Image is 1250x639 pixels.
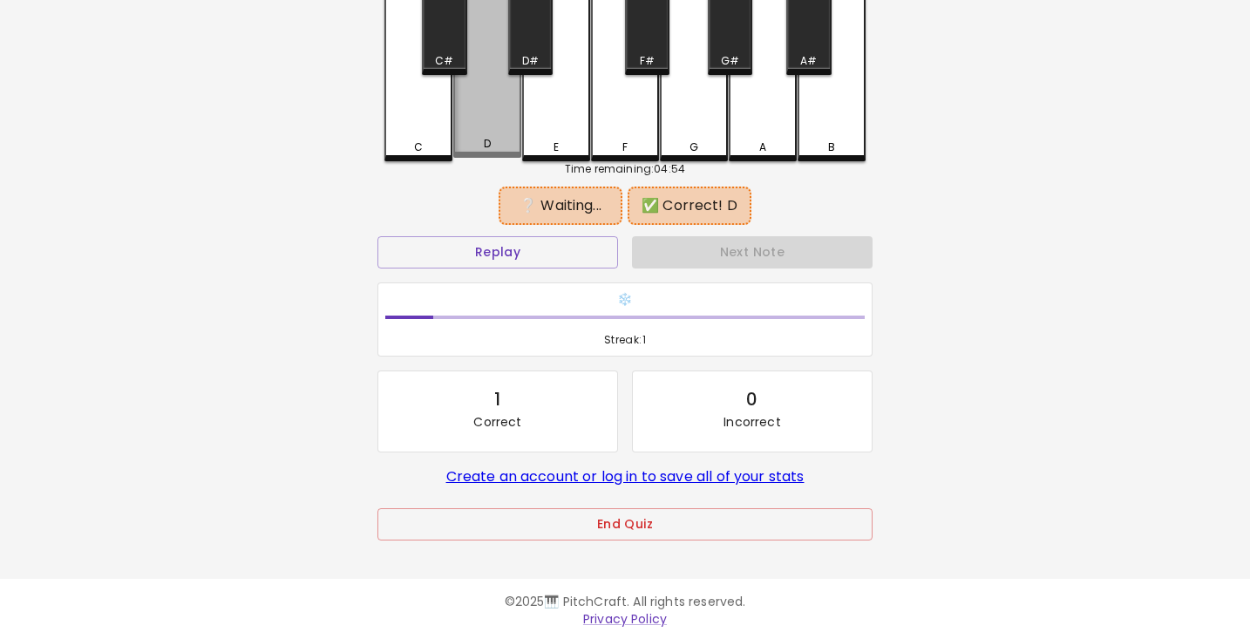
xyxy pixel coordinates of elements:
[636,195,743,216] div: ✅ Correct! D
[690,139,698,155] div: G
[414,139,423,155] div: C
[640,53,655,69] div: F#
[507,195,614,216] div: ❔ Waiting...
[828,139,835,155] div: B
[377,236,618,269] button: Replay
[721,53,739,69] div: G#
[724,413,780,431] p: Incorrect
[484,136,491,152] div: D
[554,139,559,155] div: E
[746,385,757,413] div: 0
[446,466,805,486] a: Create an account or log in to save all of your stats
[759,139,766,155] div: A
[123,593,1127,610] p: © 2025 🎹 PitchCraft. All rights reserved.
[800,53,817,69] div: A#
[583,610,667,628] a: Privacy Policy
[494,385,500,413] div: 1
[622,139,628,155] div: F
[384,161,866,177] div: Time remaining: 04:54
[385,290,865,309] h6: ❄️
[377,508,873,540] button: End Quiz
[385,331,865,349] span: Streak: 1
[522,53,539,69] div: D#
[435,53,453,69] div: C#
[473,413,521,431] p: Correct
